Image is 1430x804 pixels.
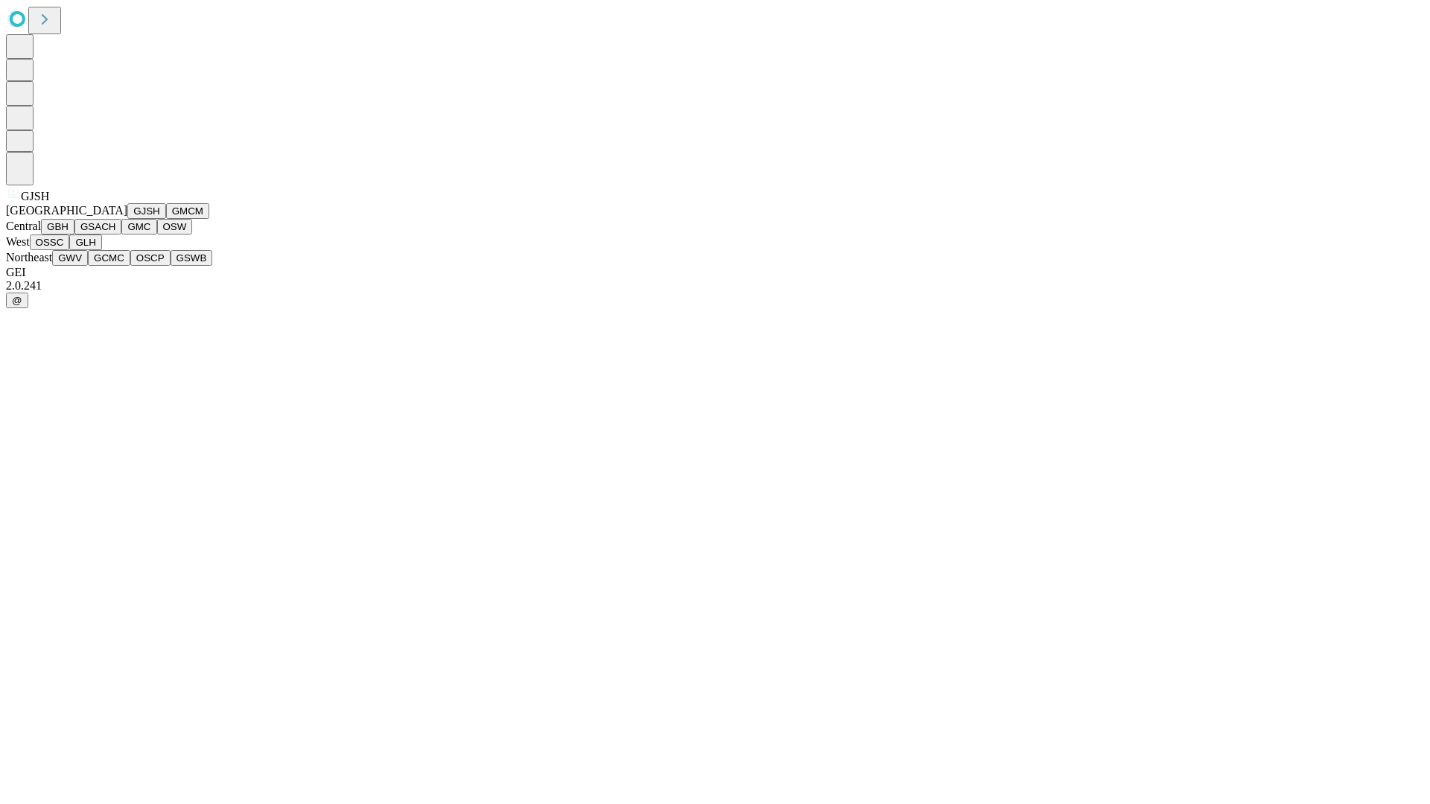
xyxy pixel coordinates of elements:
button: OSW [157,219,193,234]
button: @ [6,293,28,308]
button: GSACH [74,219,121,234]
button: GWV [52,250,88,266]
span: Northeast [6,251,52,264]
button: GJSH [127,203,166,219]
button: GLH [69,234,101,250]
span: @ [12,295,22,306]
button: OSSC [30,234,70,250]
button: GMCM [166,203,209,219]
div: GEI [6,266,1424,279]
button: OSCP [130,250,171,266]
span: West [6,235,30,248]
button: GBH [41,219,74,234]
span: Central [6,220,41,232]
span: [GEOGRAPHIC_DATA] [6,204,127,217]
button: GMC [121,219,156,234]
button: GCMC [88,250,130,266]
button: GSWB [171,250,213,266]
div: 2.0.241 [6,279,1424,293]
span: GJSH [21,190,49,202]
